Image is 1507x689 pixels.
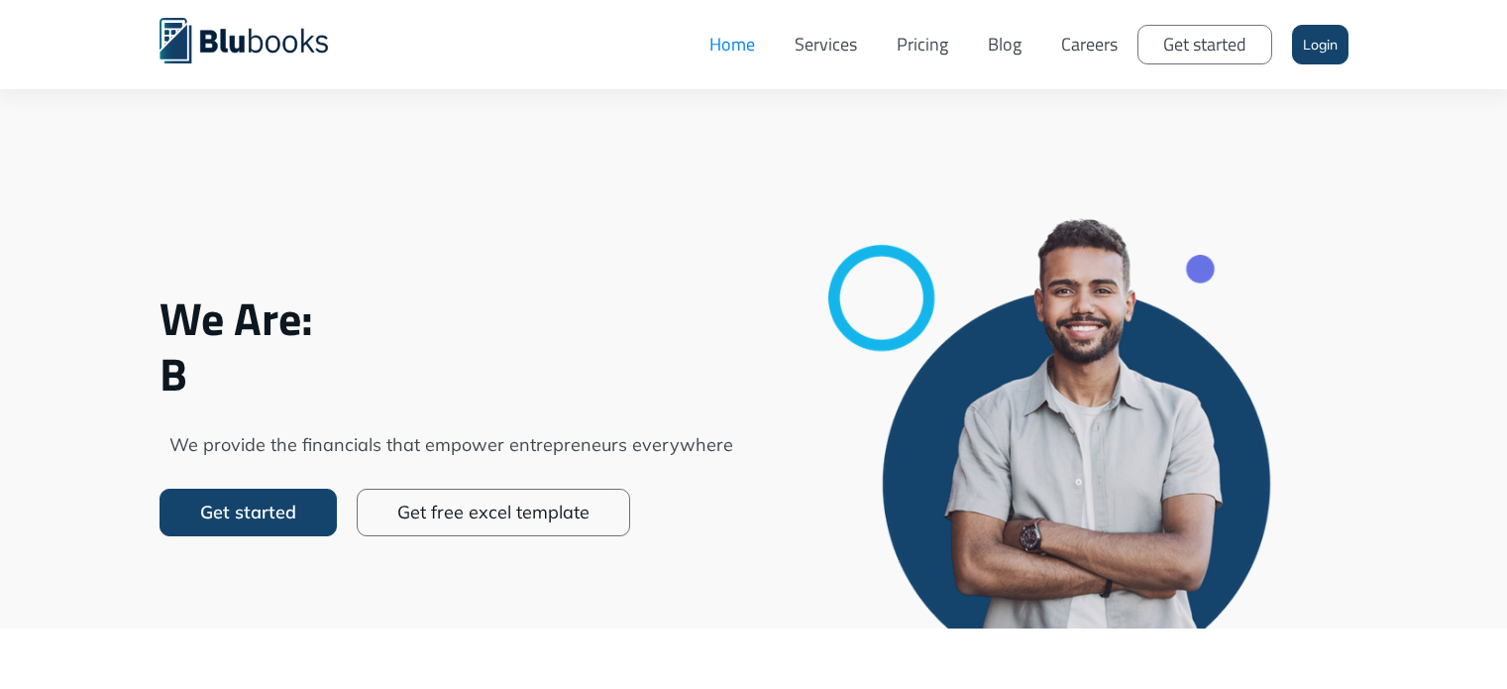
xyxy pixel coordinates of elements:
[1137,25,1272,64] a: Get started
[968,15,1041,74] a: Blog
[160,431,744,459] span: We provide the financials that empower entrepreneurs everywhere
[160,15,358,63] a: home
[160,489,337,536] a: Get started
[160,290,744,346] span: We Are:
[1292,25,1348,64] a: Login
[160,346,744,402] span: B
[690,15,775,74] a: Home
[877,15,968,74] a: Pricing
[1041,15,1137,74] a: Careers
[357,489,630,536] a: Get free excel template
[775,15,877,74] a: Services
